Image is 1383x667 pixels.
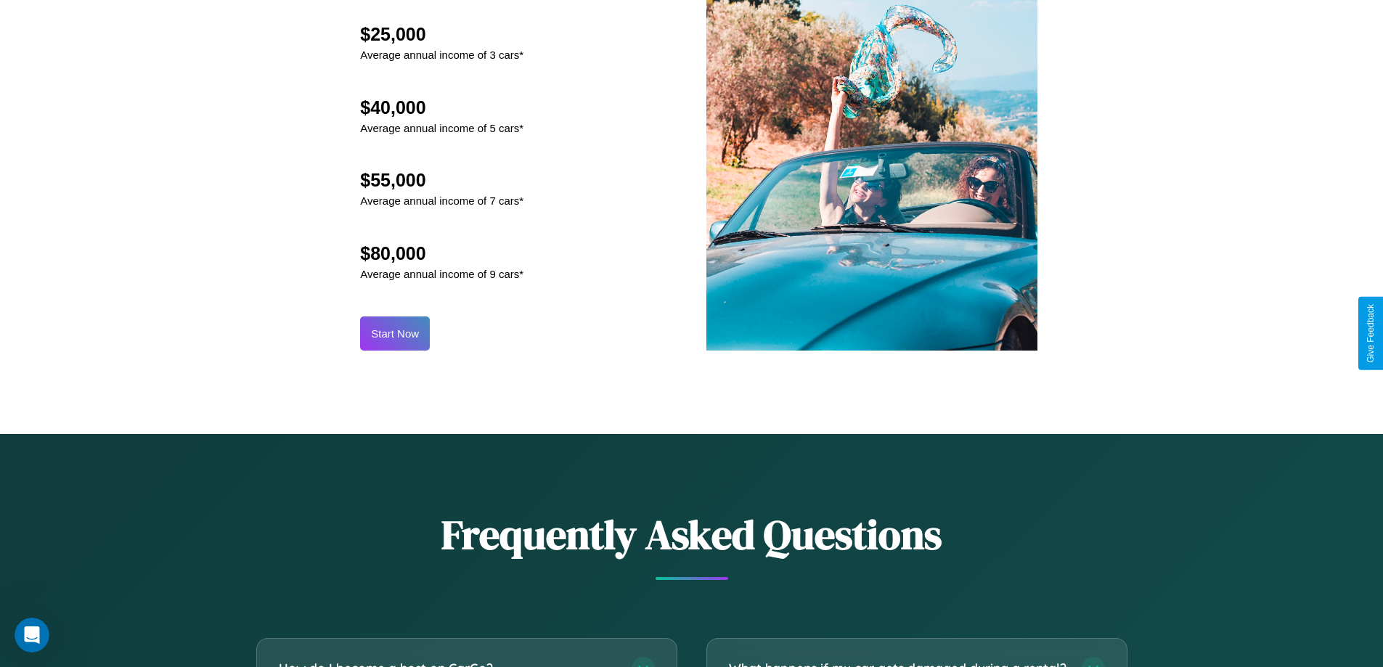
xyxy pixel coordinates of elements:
[360,243,523,264] h2: $80,000
[1366,304,1376,363] div: Give Feedback
[360,191,523,210] p: Average annual income of 7 cars*
[256,507,1127,562] h2: Frequently Asked Questions
[360,118,523,138] p: Average annual income of 5 cars*
[15,618,49,652] iframe: Intercom live chat
[360,316,430,351] button: Start Now
[360,264,523,284] p: Average annual income of 9 cars*
[360,24,523,45] h2: $25,000
[360,97,523,118] h2: $40,000
[360,45,523,65] p: Average annual income of 3 cars*
[360,170,523,191] h2: $55,000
